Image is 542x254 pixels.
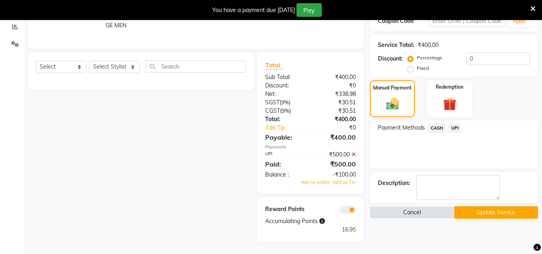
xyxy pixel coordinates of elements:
div: Balance : [259,171,311,179]
div: ( ) [259,98,311,107]
span: Add as Tip [333,179,356,185]
button: Pay [296,3,322,17]
label: Manual Payment [373,84,412,91]
div: ( ) [259,107,311,115]
span: CGST [265,107,280,114]
div: Sub Total: [259,73,311,81]
div: UPI [259,150,311,159]
div: Accumulating Points [259,217,336,226]
span: 9% [281,99,289,106]
div: ₹30.51 [311,107,362,115]
div: ₹400.00 [311,132,362,142]
div: Reward Points [259,205,311,214]
div: 16.95 [259,226,362,234]
span: UPI [449,124,461,133]
div: Total: [259,115,311,124]
input: Search [146,60,246,73]
span: CASH [428,124,445,133]
div: ₹400.00 [311,115,362,124]
div: Paid: [259,159,311,169]
div: Net: [259,90,311,98]
img: _cash.svg [382,96,403,111]
div: Discount: [378,55,403,63]
button: Cancel [370,206,454,219]
div: ₹338.98 [311,90,362,98]
span: 9% [282,108,289,114]
div: You have a payment due [DATE] [212,6,295,14]
img: _gift.svg [439,96,461,112]
button: Update Invoice [454,206,538,219]
label: Fixed [417,65,429,72]
div: ₹0 [319,124,362,132]
div: ₹0 [311,81,362,90]
div: Coupon Code [378,17,428,25]
label: Redemption [436,83,463,91]
div: Payable: [259,132,311,142]
div: ₹400.00 [418,41,438,49]
div: -₹100.00 [311,171,362,179]
div: ₹400.00 [311,73,362,81]
input: Enter Offer / Coupon Code [429,14,505,27]
a: Add Tip [259,124,319,132]
div: Service Total: [378,41,414,49]
span: Total [265,61,284,69]
div: Description: [378,179,410,187]
span: Payment Methods [378,124,425,132]
label: Percentage [417,54,443,61]
span: SGST [265,99,280,106]
div: ₹30.51 [311,98,362,107]
span: Add to wallet [301,179,329,185]
div: Discount: [259,81,311,90]
div: ₹500.00 [311,159,362,169]
div: ₹500.00 [311,150,362,159]
div: Payments [265,144,356,150]
button: Apply [508,15,531,27]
